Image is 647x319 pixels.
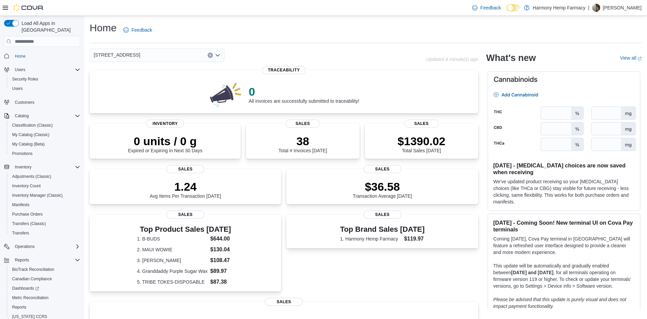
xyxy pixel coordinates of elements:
[7,121,83,130] button: Classification (Classic)
[9,140,48,148] a: My Catalog (Beta)
[12,295,49,300] span: Metrc Reconciliation
[1,51,83,61] button: Home
[9,201,32,209] a: Manifests
[353,180,412,199] div: Transaction Average [DATE]
[249,85,359,104] div: All invoices are successfully submitted to traceability!
[7,210,83,219] button: Purchase Orders
[15,67,25,72] span: Users
[286,120,320,128] span: Sales
[9,121,56,129] a: Classification (Classic)
[9,191,65,199] a: Inventory Manager (Classic)
[278,134,327,153] div: Total # Invoices [DATE]
[12,221,46,226] span: Transfers (Classic)
[493,262,635,289] p: This update will be automatically and gradually enabled between , for all terminals operating on ...
[9,131,52,139] a: My Catalog (Classic)
[9,85,80,93] span: Users
[150,180,221,193] p: 1.24
[9,275,55,283] a: Canadian Compliance
[137,225,234,233] h3: Top Product Sales [DATE]
[15,164,31,170] span: Inventory
[12,66,28,74] button: Users
[210,267,234,275] dd: $89.97
[210,278,234,286] dd: $87.38
[146,120,184,128] span: Inventory
[12,52,80,60] span: Home
[12,76,38,82] span: Security Roles
[12,86,23,91] span: Users
[12,163,80,171] span: Inventory
[12,151,33,156] span: Promotions
[398,134,445,153] div: Total Sales [DATE]
[9,201,80,209] span: Manifests
[15,113,29,119] span: Catalog
[7,219,83,228] button: Transfers (Classic)
[469,1,503,14] a: Feedback
[12,98,80,106] span: Customers
[511,270,553,275] strong: [DATE] and [DATE]
[9,210,80,218] span: Purchase Orders
[9,75,41,83] a: Security Roles
[533,4,585,12] p: Harmony Hemp Farmacy
[137,279,208,285] dt: 5. TRIBE TOKES-DISPOSABLE
[7,284,83,293] a: Dashboards
[210,235,234,243] dd: $644.00
[9,191,80,199] span: Inventory Manager (Classic)
[340,235,401,242] dt: 1. Harmony Hemp Farmacy
[12,123,53,128] span: Classification (Classic)
[12,256,32,264] button: Reports
[1,242,83,251] button: Operations
[9,303,29,311] a: Reports
[588,4,589,12] p: |
[12,276,52,282] span: Canadian Compliance
[9,172,54,181] a: Adjustments (Classic)
[9,75,80,83] span: Security Roles
[137,246,208,253] dt: 2. MAUI WOWIE
[7,181,83,191] button: Inventory Count
[9,172,80,181] span: Adjustments (Classic)
[493,219,635,233] h3: [DATE] - Coming Soon! New terminal UI on Cova Pay terminals
[166,211,204,219] span: Sales
[7,200,83,210] button: Manifests
[493,162,635,176] h3: [DATE] - [MEDICAL_DATA] choices are now saved when receiving
[12,52,28,60] a: Home
[353,180,412,193] p: $36.58
[90,21,117,35] h1: Home
[493,235,635,256] p: Coming [DATE], Cova Pay terminal in [GEOGRAPHIC_DATA] will feature a refreshed user interface des...
[215,53,220,58] button: Open list of options
[121,23,155,37] a: Feedback
[9,275,80,283] span: Canadian Compliance
[15,244,35,249] span: Operations
[7,139,83,149] button: My Catalog (Beta)
[9,294,51,302] a: Metrc Reconciliation
[9,265,80,274] span: BioTrack Reconciliation
[12,256,80,264] span: Reports
[7,74,83,84] button: Security Roles
[398,134,445,148] p: $1390.02
[13,4,44,11] img: Cova
[9,85,25,93] a: Users
[12,174,51,179] span: Adjustments (Classic)
[7,149,83,158] button: Promotions
[128,134,203,153] div: Expired or Expiring in Next 30 Days
[480,4,501,11] span: Feedback
[1,255,83,265] button: Reports
[12,230,29,236] span: Transfers
[12,243,37,251] button: Operations
[210,256,234,264] dd: $108.47
[12,305,26,310] span: Reports
[493,297,626,309] em: Please be advised that this update is purely visual and does not impact payment functionality.
[638,57,642,61] svg: External link
[12,243,80,251] span: Operations
[9,210,45,218] a: Purchase Orders
[7,191,83,200] button: Inventory Manager (Classic)
[9,182,80,190] span: Inventory Count
[150,180,221,199] div: Avg Items Per Transaction [DATE]
[137,268,208,275] dt: 4. Granddaddy Purple Sugar Wax
[9,229,80,237] span: Transfers
[426,57,478,62] p: Updated 4 minute(s) ago
[137,257,208,264] dt: 3. [PERSON_NAME]
[7,130,83,139] button: My Catalog (Classic)
[263,66,305,74] span: Traceability
[1,111,83,121] button: Catalog
[9,220,49,228] a: Transfers (Classic)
